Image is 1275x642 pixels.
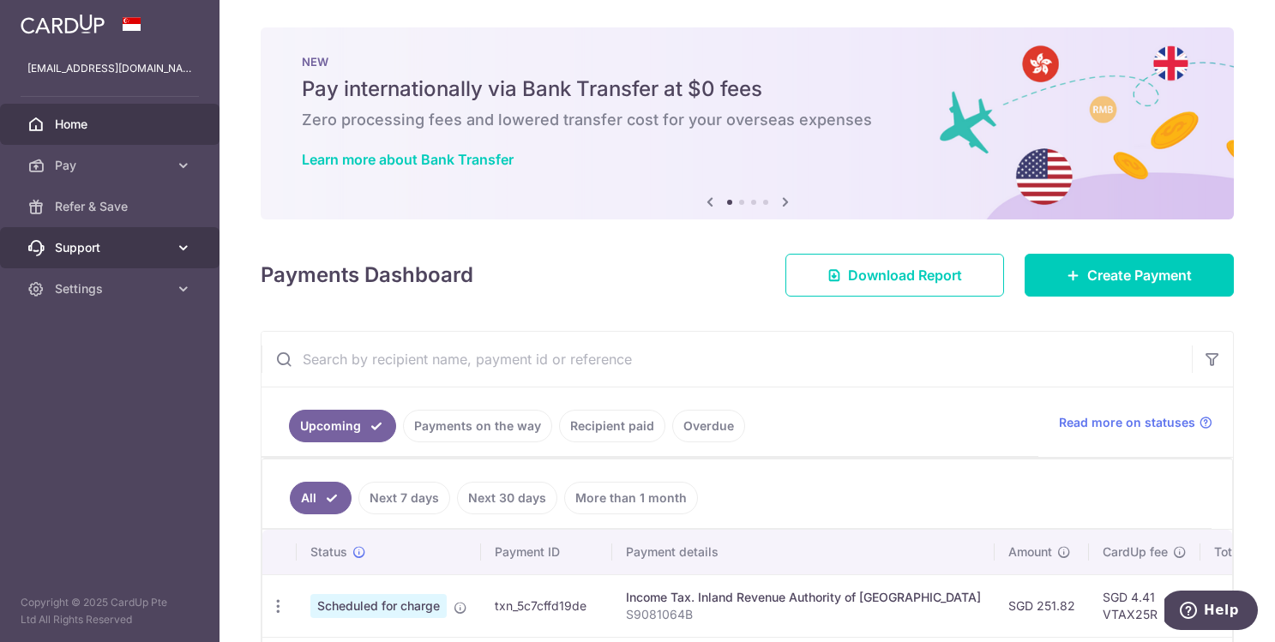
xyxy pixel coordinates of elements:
a: Read more on statuses [1059,414,1212,431]
a: Download Report [785,254,1004,297]
h4: Payments Dashboard [261,260,473,291]
span: Status [310,543,347,561]
div: Income Tax. Inland Revenue Authority of [GEOGRAPHIC_DATA] [626,589,981,606]
a: Learn more about Bank Transfer [302,151,514,168]
a: Upcoming [289,410,396,442]
p: [EMAIL_ADDRESS][DOMAIN_NAME] [27,60,192,77]
span: Refer & Save [55,198,168,215]
p: S9081064B [626,606,981,623]
img: CardUp [21,14,105,34]
a: Next 7 days [358,482,450,514]
th: Payment ID [481,530,612,574]
span: Create Payment [1087,265,1192,285]
h5: Pay internationally via Bank Transfer at $0 fees [302,75,1193,103]
a: Overdue [672,410,745,442]
input: Search by recipient name, payment id or reference [262,332,1192,387]
span: Pay [55,157,168,174]
span: Amount [1008,543,1052,561]
td: txn_5c7cffd19de [481,574,612,637]
span: Total amt. [1214,543,1271,561]
td: SGD 251.82 [995,574,1089,637]
span: Scheduled for charge [310,594,447,618]
p: NEW [302,55,1193,69]
a: Next 30 days [457,482,557,514]
a: Create Payment [1025,254,1234,297]
span: CardUp fee [1103,543,1168,561]
span: Support [55,239,168,256]
a: All [290,482,352,514]
span: Read more on statuses [1059,414,1195,431]
a: Payments on the way [403,410,552,442]
span: Home [55,116,168,133]
a: More than 1 month [564,482,698,514]
h6: Zero processing fees and lowered transfer cost for your overseas expenses [302,110,1193,130]
a: Recipient paid [559,410,665,442]
iframe: Opens a widget where you can find more information [1164,591,1258,633]
img: Bank transfer banner [261,27,1234,219]
th: Payment details [612,530,995,574]
span: Download Report [848,265,962,285]
span: Settings [55,280,168,297]
td: SGD 4.41 VTAX25R [1089,574,1200,637]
